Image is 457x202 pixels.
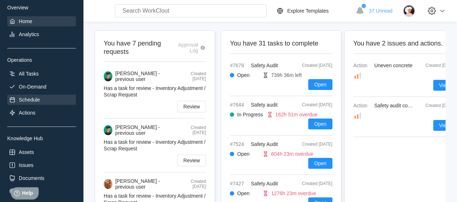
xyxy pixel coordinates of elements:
[104,125,112,135] img: user.png
[308,79,332,90] button: Open
[308,119,332,129] button: Open
[7,186,76,196] a: Skills
[433,80,456,91] button: View
[419,103,456,108] div: Created [DATE]
[104,139,206,151] span: Has a task for review -
[7,82,76,92] a: On-Demand
[7,160,76,170] a: Issues
[115,124,180,136] div: [PERSON_NAME] - previous user
[353,103,371,108] span: Action
[7,108,76,118] a: Actions
[276,7,352,15] a: Explore Templates
[230,102,248,108] span: #7644
[7,95,76,105] a: Schedule
[271,190,316,196] div: 1276h 23m overdue
[104,139,206,151] span: Inventory Adjustment / Scrap Request
[285,102,332,107] div: Created [DATE]
[173,42,198,53] div: Approval Log
[7,69,76,79] a: All Tasks
[251,63,278,68] span: Safety Audit
[271,72,302,78] div: 739h 36m left
[7,29,76,39] a: Analytics
[230,181,248,186] span: #7427
[183,158,200,163] span: Review
[251,181,278,186] span: Safety Audit
[19,162,33,168] div: Issues
[7,173,76,183] a: Documents
[7,147,76,157] a: Assets
[433,120,456,131] button: View
[285,63,332,68] div: Created [DATE]
[230,141,248,147] span: #7524
[230,39,332,48] h2: You have 31 tasks to complete
[7,5,76,10] div: Overview
[183,104,200,109] span: Review
[19,71,39,77] div: All Tasks
[251,102,277,108] span: Safety audit
[19,84,46,90] div: On-Demand
[104,85,206,98] span: Has a task for review -
[104,179,112,189] img: Screenshot_20230217_082256.jpg
[19,31,39,37] div: Analytics
[314,121,326,126] span: Open
[7,57,76,63] div: Operations
[19,149,34,155] div: Assets
[19,97,40,103] div: Schedule
[104,85,206,98] span: Inventory Adjustment / Scrap Request
[308,158,332,169] button: Open
[115,70,180,82] div: [PERSON_NAME] - previous user
[285,142,332,147] div: Created [DATE]
[7,136,76,141] div: Knowledge Hub
[237,190,259,196] div: Open
[19,18,32,24] div: Home
[7,16,76,26] a: Home
[180,179,206,189] div: Created [DATE]
[353,39,456,48] h2: You have 2 issues and actions.
[230,63,248,68] span: #7678
[374,63,413,68] span: Uneven concrete
[104,39,173,56] h2: You have 7 pending requests
[403,5,415,17] img: user-4.png
[439,83,450,88] span: View
[439,123,450,128] span: View
[237,72,259,78] div: Open
[177,155,206,166] button: Review
[271,151,313,157] div: 604h 23m overdue
[369,8,392,14] span: 37 Unread
[115,4,267,17] input: Search WorkClout
[115,178,180,190] div: [PERSON_NAME] - previous user
[285,181,332,186] div: Created [DATE]
[237,151,259,157] div: Open
[177,101,206,112] button: Review
[19,110,35,116] div: Actions
[353,63,371,68] span: Action
[104,71,112,81] img: user.png
[251,141,278,147] span: Safety Audit
[180,71,206,81] div: Created [DATE]
[19,175,44,181] div: Documents
[314,82,326,87] span: Open
[314,161,326,166] span: Open
[275,112,318,117] div: 162h 51m overdue
[287,8,329,14] div: Explore Templates
[419,63,456,68] div: Created [DATE]
[180,125,206,135] div: Created [DATE]
[237,112,263,117] div: In Progress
